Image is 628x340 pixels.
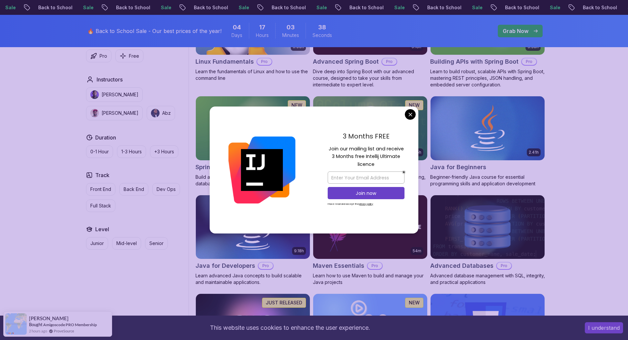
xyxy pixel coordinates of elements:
[430,68,545,88] p: Learn to build robust, scalable APIs with Spring Boot, mastering REST principles, JSON handling, ...
[90,202,111,209] p: Full Stack
[86,145,113,158] button: 0-1 Hour
[258,263,273,269] p: Pro
[313,68,428,88] p: Dive deep into Spring Boot with our advanced course, designed to take your skills from intermedia...
[430,57,519,66] h2: Building APIs with Spring Boot
[256,32,269,39] span: Hours
[336,4,381,11] p: Back to School
[195,57,254,66] h2: Linux Fundamentals
[409,299,420,306] p: NEW
[318,23,326,32] span: 38 Seconds
[151,109,160,117] img: instructor img
[536,4,557,11] p: Sale
[195,163,271,172] h2: Spring Boot for Beginners
[492,4,536,11] p: Back to School
[430,96,545,187] a: Java for Beginners card2.41hJava for BeginnersBeginner-friendly Java course for essential program...
[431,195,545,259] img: Advanced Databases card
[259,23,265,32] span: 17 Hours
[86,106,143,120] button: instructor img[PERSON_NAME]
[95,225,109,233] h2: Level
[25,4,70,11] p: Back to School
[430,272,545,286] p: Advanced database management with SQL, integrity, and practical applications
[54,328,74,334] a: ProveSource
[95,171,109,179] h2: Track
[291,102,302,108] p: NEW
[266,299,302,306] p: JUST RELEASED
[162,110,171,116] p: Abz
[585,322,623,333] button: Accept cookies
[103,4,147,11] p: Back to School
[313,57,379,66] h2: Advanced Spring Boot
[195,96,310,187] a: Spring Boot for Beginners card1.67hNEWSpring Boot for BeginnersBuild a CRUD API with Spring Boot ...
[430,163,486,172] h2: Java for Beginners
[195,195,310,286] a: Java for Developers card9.18hJava for DevelopersProLearn advanced Java concepts to build scalable...
[233,23,241,32] span: 4 Days
[157,186,176,193] p: Dev Ops
[382,58,397,65] p: Pro
[90,240,104,247] p: Junior
[119,183,148,196] button: Back End
[154,148,174,155] p: +3 Hours
[430,261,493,270] h2: Advanced Databases
[43,322,97,327] a: Amigoscode PRO Membership
[257,58,272,65] p: Pro
[503,27,528,35] p: Grab Now
[86,200,115,212] button: Full Stack
[313,96,427,160] img: Spring Data JPA card
[195,261,255,270] h2: Java for Developers
[29,328,47,334] span: 2 hours ago
[5,321,575,335] div: This website uses cookies to enhance the user experience.
[5,313,27,335] img: provesource social proof notification image
[381,4,402,11] p: Sale
[313,96,428,187] a: Spring Data JPA card6.65hNEWSpring Data JPAProMaster database management, advanced querying, and ...
[117,145,146,158] button: 1-3 Hours
[195,68,310,81] p: Learn the fundamentals of Linux and how to use the command line
[196,195,310,259] img: Java for Developers card
[497,263,511,269] p: Pro
[29,322,43,327] span: Bought
[195,272,310,286] p: Learn advanced Java concepts to build scalable and maintainable applications.
[121,148,142,155] p: 1-3 Hours
[569,4,614,11] p: Back to School
[286,23,295,32] span: 3 Minutes
[368,263,382,269] p: Pro
[313,272,428,286] p: Learn how to use Maven to build and manage your Java projects
[145,237,168,250] button: Senior
[86,183,115,196] button: Front End
[258,4,303,11] p: Back to School
[294,248,304,254] p: 9.18h
[86,49,111,62] button: Pro
[97,76,123,83] h2: Instructors
[413,248,421,254] p: 54m
[100,53,107,59] p: Pro
[313,261,364,270] h2: Maven Essentials
[414,4,459,11] p: Back to School
[459,4,480,11] p: Sale
[29,316,69,321] span: [PERSON_NAME]
[90,148,109,155] p: 0-1 Hour
[102,91,138,98] p: [PERSON_NAME]
[430,195,545,286] a: Advanced Databases cardAdvanced DatabasesProAdvanced database management with SQL, integrity, and...
[90,109,99,117] img: instructor img
[529,150,539,155] p: 2.41h
[95,134,116,141] h2: Duration
[196,96,310,160] img: Spring Boot for Beginners card
[409,102,420,108] p: NEW
[313,32,332,39] span: Seconds
[70,4,91,11] p: Sale
[102,110,138,116] p: [PERSON_NAME]
[231,32,242,39] span: Days
[195,174,310,187] p: Build a CRUD API with Spring Boot and PostgreSQL database using Spring Data JPA and Spring AI
[149,240,164,247] p: Senior
[152,183,180,196] button: Dev Ops
[282,32,299,39] span: Minutes
[116,240,137,247] p: Mid-level
[180,4,225,11] p: Back to School
[86,87,143,102] button: instructor img[PERSON_NAME]
[430,174,545,187] p: Beginner-friendly Java course for essential programming skills and application development
[90,186,111,193] p: Front End
[150,145,178,158] button: +3 Hours
[522,58,536,65] p: Pro
[147,106,175,120] button: instructor imgAbz
[115,49,143,62] button: Free
[124,186,144,193] p: Back End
